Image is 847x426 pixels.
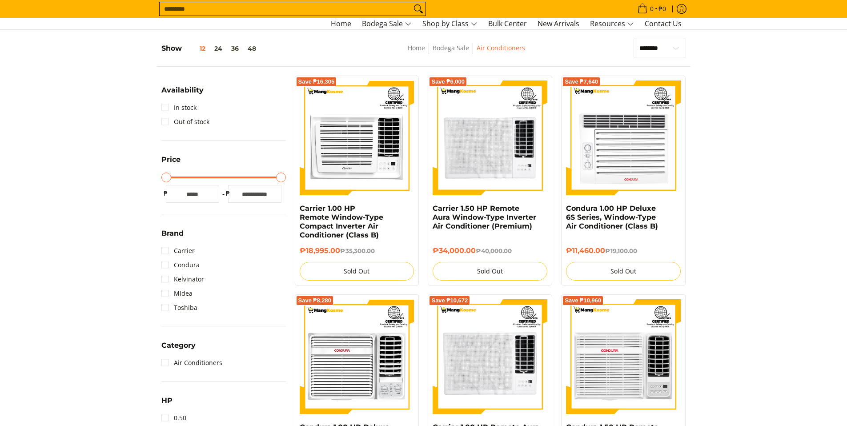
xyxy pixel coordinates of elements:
a: Air Conditioners [161,356,222,370]
a: Condura [161,258,200,272]
span: Bodega Sale [362,18,412,29]
summary: Open [161,87,204,100]
del: ₱19,100.00 [605,247,637,254]
summary: Open [161,230,184,244]
a: Carrier 1.00 HP Remote Window-Type Compact Inverter Air Conditioner (Class B) [300,204,383,239]
span: Save ₱10,672 [431,298,468,303]
span: • [635,4,669,14]
span: Resources [590,18,634,29]
a: Bulk Center [484,18,531,29]
span: Save ₱16,305 [298,79,335,84]
button: 12 [182,45,210,52]
span: Category [161,342,196,349]
span: Shop by Class [422,18,478,29]
img: Carrier 1.50 HP Remote Aura Window-Type Inverter Air Conditioner (Premium) [433,80,547,195]
span: ₱ [161,189,170,198]
a: Home [408,44,425,52]
span: ₱ [224,189,233,198]
button: 36 [227,45,243,52]
span: Home [331,19,351,28]
a: Air Conditioners [477,44,525,52]
img: Carrier 1.00 HP Remote Window-Type Compact Inverter Air Conditioner (Class B) [300,80,414,195]
span: New Arrivals [538,19,579,28]
a: Midea [161,286,193,301]
a: Out of stock [161,115,209,129]
a: Shop by Class [418,18,482,29]
a: Resources [586,18,638,29]
a: Bodega Sale [357,18,416,29]
nav: Main Menu [170,18,686,29]
button: 48 [243,45,261,52]
a: Condura 1.00 HP Deluxe 6S Series, Window-Type Air Conditioner (Class B) [566,204,658,230]
span: Save ₱6,000 [431,79,465,84]
h5: Show [161,44,261,53]
summary: Open [161,397,173,411]
a: Carrier 1.50 HP Remote Aura Window-Type Inverter Air Conditioner (Premium) [433,204,536,230]
h6: ₱11,460.00 [566,246,681,255]
img: Carrier 1.00 HP Remote Aura, Side Discharged Window-Type Air Conditioner (Class B) [433,299,547,414]
a: Toshiba [161,301,197,315]
del: ₱40,000.00 [476,247,512,254]
span: Price [161,156,181,163]
summary: Open [161,342,196,356]
span: Contact Us [645,19,682,28]
a: Kelvinator [161,272,204,286]
button: 24 [210,45,227,52]
a: Contact Us [640,18,686,29]
del: ₱35,300.00 [340,247,375,254]
button: Sold Out [433,262,547,281]
a: New Arrivals [533,18,584,29]
a: Bodega Sale [433,44,469,52]
h6: ₱34,000.00 [433,246,547,255]
button: Search [411,2,426,16]
span: Save ₱7,640 [565,79,598,84]
span: Availability [161,87,204,94]
nav: Breadcrumbs [342,43,590,63]
button: Sold Out [566,262,681,281]
summary: Open [161,156,181,170]
span: 0 [649,6,655,12]
img: Condura 1.50 HP Remote 6X+ Series Window-Type Air Conditioner (Class B) [566,299,681,414]
h6: ₱18,995.00 [300,246,414,255]
span: HP [161,397,173,404]
a: 0.50 [161,411,186,425]
a: Home [326,18,356,29]
span: Save ₱8,280 [298,298,332,303]
button: Sold Out [300,262,414,281]
a: In stock [161,100,197,115]
span: Save ₱10,960 [565,298,601,303]
img: Condura 1.00 HP Deluxe 6X Series, Window-Type Air Conditioner (Class B) [300,299,414,414]
a: Carrier [161,244,195,258]
span: Bulk Center [488,19,527,28]
span: ₱0 [657,6,667,12]
span: Brand [161,230,184,237]
img: Condura 1.00 HP Deluxe 6S Series, Window-Type Air Conditioner (Class B) [566,80,681,195]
